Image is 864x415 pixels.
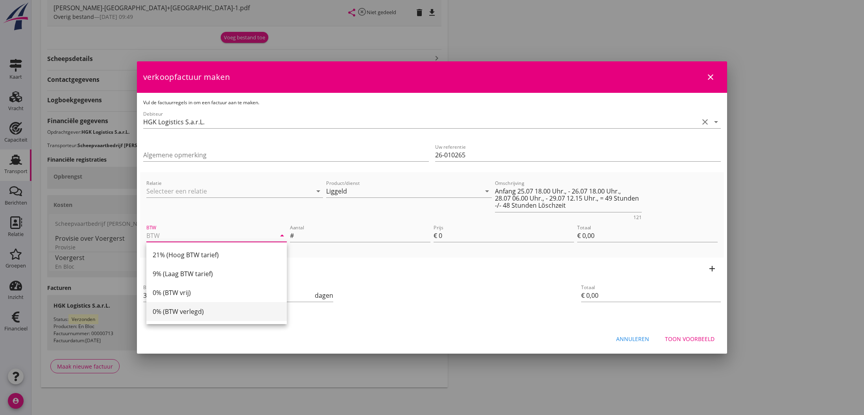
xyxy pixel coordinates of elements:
[707,264,717,273] i: add
[295,229,430,242] input: Aantal
[577,229,718,242] input: Totaal
[659,332,721,346] button: Toon voorbeeld
[137,61,727,93] div: verkoopfactuur maken
[313,291,333,300] div: dagen
[665,335,714,343] div: Toon voorbeeld
[143,116,699,128] input: Debiteur
[326,185,481,197] input: Product/dienst
[146,185,301,197] input: Relatie
[711,117,721,127] i: arrow_drop_down
[616,335,649,343] div: Annuleren
[633,215,642,220] div: 121
[146,229,265,242] input: BTW
[700,117,710,127] i: clear
[482,186,492,196] i: arrow_drop_down
[581,289,721,302] input: Totaal
[706,72,715,82] i: close
[277,231,287,240] i: arrow_drop_down
[314,186,323,196] i: arrow_drop_down
[495,185,642,212] textarea: Omschrijving
[143,289,313,302] input: Betalingstermijn
[439,229,574,242] input: Prijs
[153,288,281,297] div: 0% (BTW vrij)
[153,307,281,316] div: 0% (BTW verlegd)
[610,332,655,346] button: Annuleren
[290,231,295,240] div: #
[153,269,281,279] div: 9% (Laag BTW tarief)
[143,99,259,106] span: Vul de factuurregels in om een factuur aan te maken.
[143,149,429,161] input: Algemene opmerking
[153,250,281,260] div: 21% (Hoog BTW tarief)
[435,149,721,161] input: Uw referentie
[434,231,439,240] div: €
